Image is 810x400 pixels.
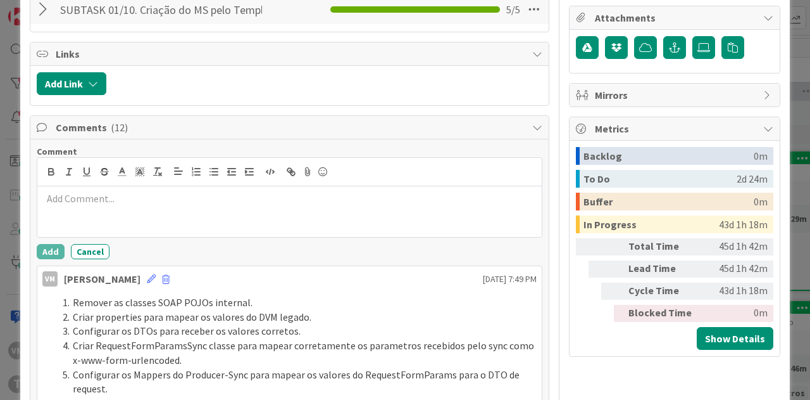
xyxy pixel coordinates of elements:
[719,216,768,233] div: 43d 1h 18m
[703,283,768,300] div: 43d 1h 18m
[628,283,698,300] div: Cycle Time
[754,147,768,165] div: 0m
[506,2,520,17] span: 5 / 5
[42,271,58,287] div: VM
[64,271,140,287] div: [PERSON_NAME]
[583,193,754,210] div: Buffer
[628,305,698,322] div: Blocked Time
[583,147,754,165] div: Backlog
[37,146,77,157] span: Comment
[703,261,768,278] div: 45d 1h 42m
[56,120,526,135] span: Comments
[111,121,128,134] span: ( 12 )
[737,170,768,188] div: 2d 24m
[703,238,768,255] div: 45d 1h 42m
[628,238,698,255] div: Total Time
[595,87,757,103] span: Mirrors
[483,273,537,286] span: [DATE] 7:49 PM
[56,46,526,61] span: Links
[58,368,537,396] li: Configurar os Mappers do Producer-Sync para mapear os valores do RequestFormParams para o DTO de ...
[628,261,698,278] div: Lead Time
[583,170,737,188] div: To Do
[58,310,537,325] li: Criar properties para mapear os valores do DVM legado.
[37,72,106,95] button: Add Link
[37,244,65,259] button: Add
[58,295,537,310] li: Remover as classes SOAP POJOs internal.
[595,121,757,136] span: Metrics
[595,10,757,25] span: Attachments
[697,327,773,350] button: Show Details
[703,305,768,322] div: 0m
[754,193,768,210] div: 0m
[583,216,719,233] div: In Progress
[58,339,537,367] li: Criar RequestFormParamsSync classe para mapear corretamente os parametros recebidos pelo sync com...
[58,324,537,339] li: Configurar os DTOs para receber os valores corretos.
[71,244,109,259] button: Cancel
